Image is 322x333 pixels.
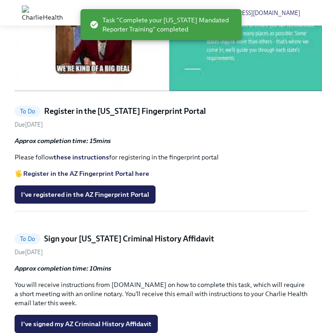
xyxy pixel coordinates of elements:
a: Register in the AZ Fingerprint Portal here [23,169,149,178]
a: [EMAIL_ADDRESS][DOMAIN_NAME] [204,10,300,16]
h5: Register in the [US_STATE] Fingerprint Portal [44,106,206,117]
h5: Sign your [US_STATE] Criminal History Affidavit [44,233,214,244]
a: To DoSign your [US_STATE] Criminal History AffidavitDue[DATE] [15,233,307,256]
button: I've registered in the AZ Fingerprint Portal [15,185,156,204]
span: To Do [15,236,40,242]
span: I've signed my AZ Criminal History Affidavit [21,319,151,328]
p: 🖐️ [15,169,307,178]
span: Friday, October 3rd 2025, 10:00 am [15,121,43,128]
p: You will receive instructions from [DOMAIN_NAME] on how to complete this task, which will require... [15,280,307,307]
button: I've signed my AZ Criminal History Affidavit [15,315,158,333]
span: I've registered in the AZ Fingerprint Portal [21,190,149,199]
span: To Do [15,108,40,115]
span: Task "Complete your [US_STATE] Mandated Reporter Training" completed [90,15,234,34]
strong: Approx completion time: 15mins [15,137,111,145]
a: To DoRegister in the [US_STATE] Fingerprint PortalDue[DATE] [15,106,307,129]
span: Friday, October 3rd 2025, 10:00 am [15,249,43,256]
img: CharlieHealth [22,5,63,20]
a: these instructions [54,153,109,161]
strong: Approx completion time: 10mins [15,264,111,272]
p: Please follow for registering in the fingerprint portal [15,153,307,162]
